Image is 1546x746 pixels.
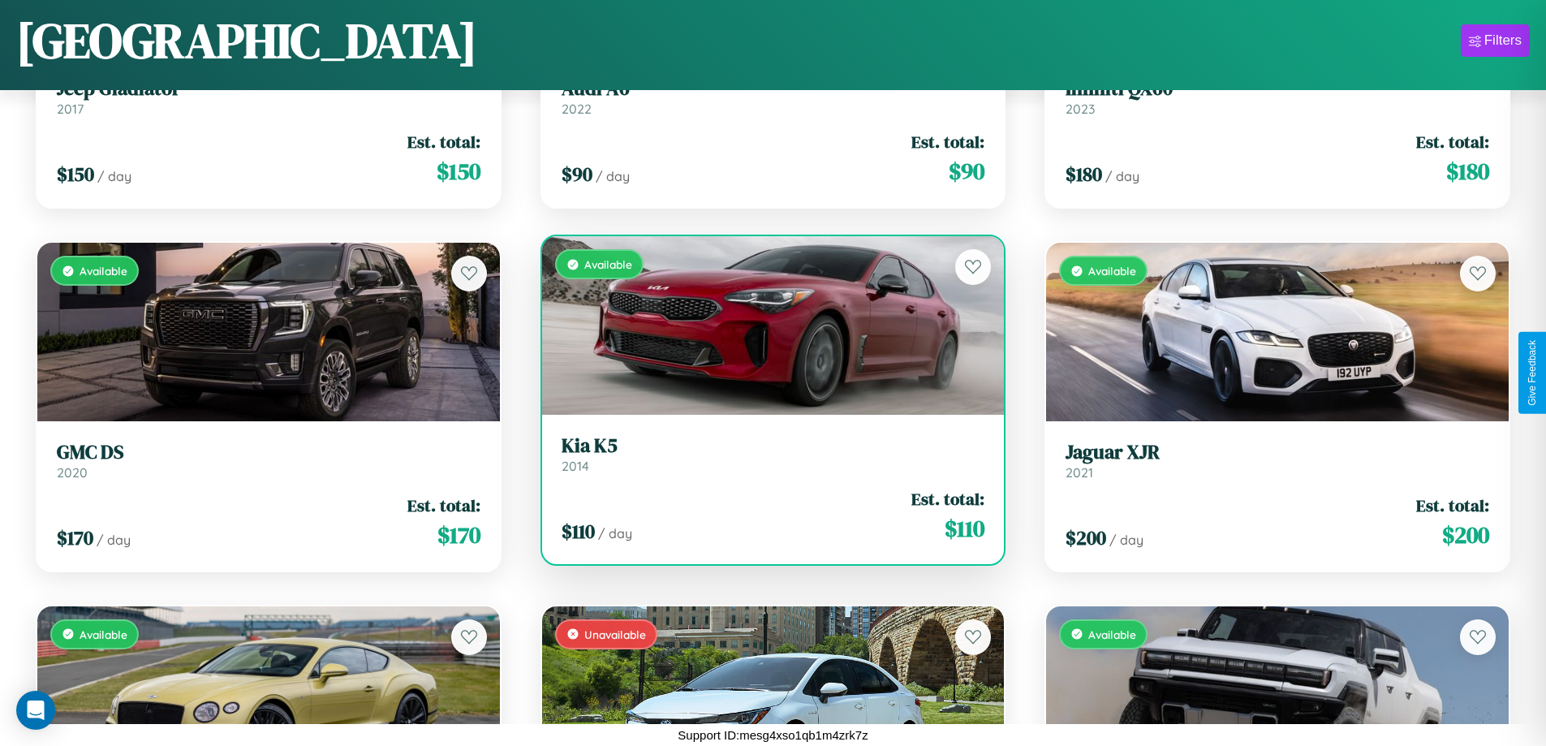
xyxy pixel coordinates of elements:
span: 2021 [1066,464,1093,481]
span: Est. total: [911,487,984,511]
span: Est. total: [1416,494,1489,517]
span: Available [1088,264,1136,278]
a: Kia K52014 [562,434,985,474]
p: Support ID: mesg4xso1qb1m4zrk7z [678,724,868,746]
span: / day [1105,168,1139,184]
span: $ 170 [57,524,93,551]
span: 2014 [562,458,589,474]
a: Jaguar XJR2021 [1066,441,1489,481]
span: $ 150 [437,155,480,188]
span: Available [80,627,127,641]
span: $ 170 [437,519,480,551]
span: 2020 [57,464,88,481]
span: 2022 [562,101,592,117]
span: $ 200 [1442,519,1489,551]
span: $ 150 [57,161,94,188]
h3: Jaguar XJR [1066,441,1489,464]
div: Filters [1484,32,1522,49]
div: Open Intercom Messenger [16,691,55,730]
span: / day [97,532,131,548]
span: $ 90 [562,161,592,188]
span: $ 180 [1446,155,1489,188]
span: $ 200 [1066,524,1106,551]
span: Unavailable [584,627,646,641]
span: 2017 [57,101,84,117]
span: $ 110 [562,518,595,545]
h1: [GEOGRAPHIC_DATA] [16,7,477,74]
a: GMC DS2020 [57,441,480,481]
a: Infiniti QX602023 [1066,77,1489,117]
span: / day [97,168,131,184]
h3: GMC DS [57,441,480,464]
a: Audi A62022 [562,77,985,117]
span: 2023 [1066,101,1095,117]
button: Filters [1461,24,1530,57]
span: Available [584,257,632,271]
span: Available [1088,627,1136,641]
span: $ 180 [1066,161,1102,188]
span: $ 90 [949,155,984,188]
span: Est. total: [407,494,480,517]
h3: Kia K5 [562,434,985,458]
a: Jeep Gladiator2017 [57,77,480,117]
div: Give Feedback [1527,340,1538,406]
span: / day [598,525,632,541]
span: / day [596,168,630,184]
span: Est. total: [1416,130,1489,153]
span: Est. total: [407,130,480,153]
span: / day [1109,532,1143,548]
span: Available [80,264,127,278]
span: $ 110 [945,512,984,545]
span: Est. total: [911,130,984,153]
